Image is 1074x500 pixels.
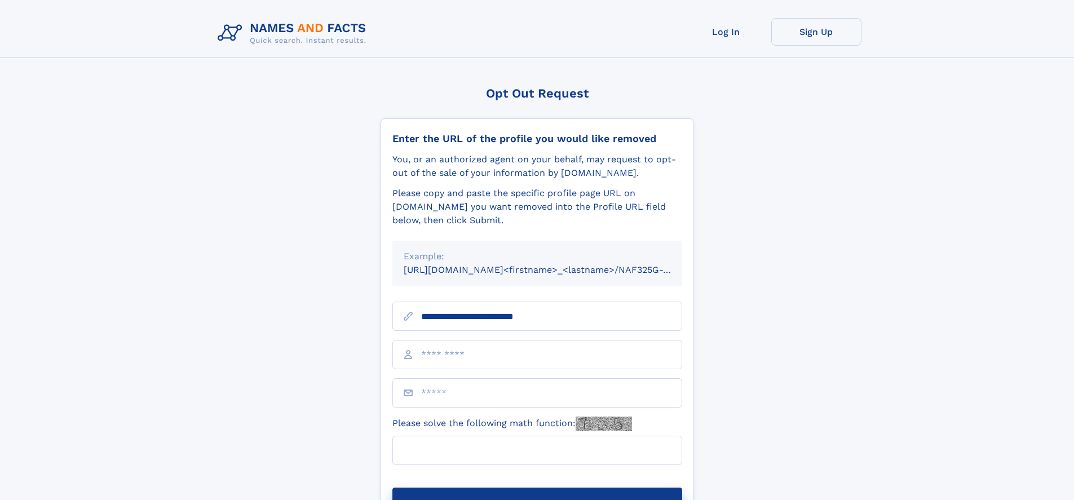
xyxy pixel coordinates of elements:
div: You, or an authorized agent on your behalf, may request to opt-out of the sale of your informatio... [392,153,682,180]
div: Please copy and paste the specific profile page URL on [DOMAIN_NAME] you want removed into the Pr... [392,187,682,227]
a: Sign Up [771,18,861,46]
img: Logo Names and Facts [213,18,375,48]
a: Log In [681,18,771,46]
div: Enter the URL of the profile you would like removed [392,132,682,145]
label: Please solve the following math function: [392,417,632,431]
div: Opt Out Request [381,86,694,100]
small: [URL][DOMAIN_NAME]<firstname>_<lastname>/NAF325G-xxxxxxxx [404,264,704,275]
div: Example: [404,250,671,263]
